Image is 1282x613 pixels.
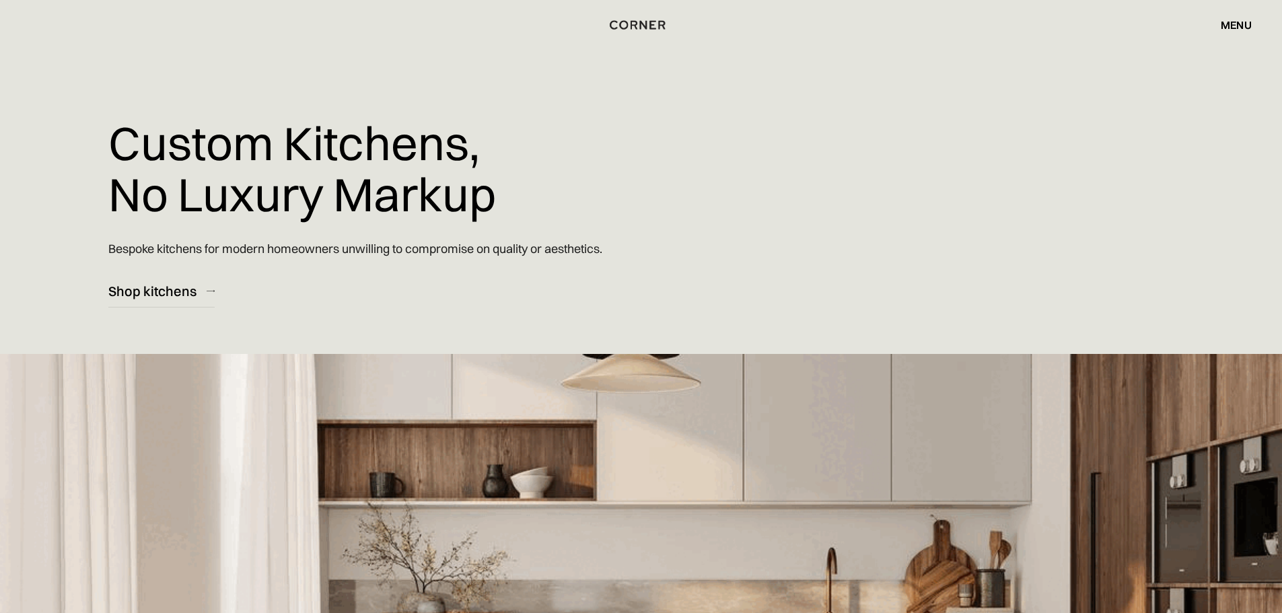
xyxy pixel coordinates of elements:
[108,108,496,229] h1: Custom Kitchens, No Luxury Markup
[595,16,687,34] a: home
[108,275,215,308] a: Shop kitchens
[1207,13,1252,36] div: menu
[108,282,197,300] div: Shop kitchens
[1221,20,1252,30] div: menu
[108,229,602,268] p: Bespoke kitchens for modern homeowners unwilling to compromise on quality or aesthetics.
